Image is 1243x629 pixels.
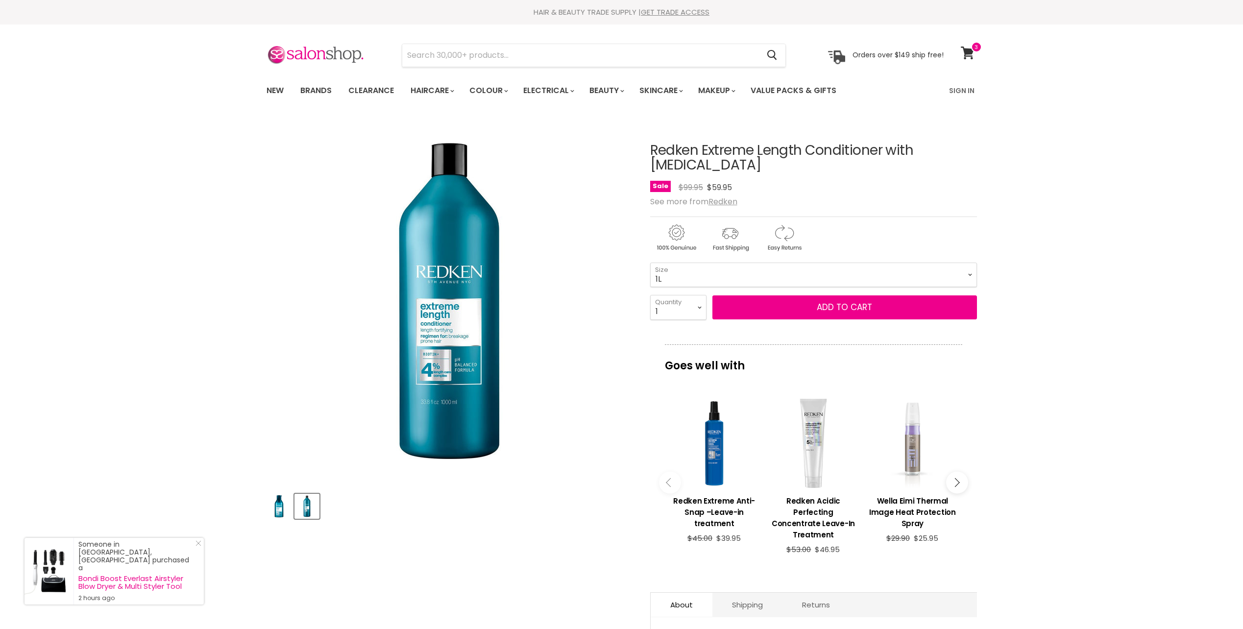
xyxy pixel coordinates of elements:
[687,533,712,543] span: $45.00
[267,119,633,484] div: Redken Extreme Length Conditioner with Biotin image. Click or Scroll to Zoom.
[759,44,785,67] button: Search
[886,533,910,543] span: $29.90
[868,488,957,534] a: View product:Wella Eimi Thermal Image Heat Protection Spray
[670,495,759,529] h3: Redken Extreme Anti-Snap –Leave-in treatment
[267,494,292,519] button: Redken Extreme Length Conditioner with Biotin
[708,196,737,207] a: Redken
[651,593,712,617] a: About
[650,143,977,173] h1: Redken Extreme Length Conditioner with [MEDICAL_DATA]
[403,80,460,101] a: Haircare
[402,44,786,67] form: Product
[24,538,73,605] a: Visit product page
[341,80,401,101] a: Clearance
[769,495,858,540] h3: Redken Acidic Perfecting Concentrate Leave-In Treatment
[195,540,201,546] svg: Close Icon
[679,182,703,193] span: $99.95
[254,7,989,17] div: HAIR & BEAUTY TRADE SUPPLY |
[402,44,759,67] input: Search
[914,533,938,543] span: $25.95
[254,76,989,105] nav: Main
[516,80,580,101] a: Electrical
[758,223,810,253] img: returns.gif
[815,544,840,555] span: $46.95
[265,491,634,519] div: Product thumbnails
[782,593,850,617] a: Returns
[632,80,689,101] a: Skincare
[78,540,194,602] div: Someone in [GEOGRAPHIC_DATA], [GEOGRAPHIC_DATA] purchased a
[462,80,514,101] a: Colour
[743,80,844,101] a: Value Packs & Gifts
[670,488,759,534] a: View product:Redken Extreme Anti-Snap –Leave-in treatment
[868,495,957,529] h3: Wella Eimi Thermal Image Heat Protection Spray
[650,181,671,192] span: Sale
[295,495,318,518] img: Redken Extreme Length Conditioner with Biotin
[943,80,980,101] a: Sign In
[712,593,782,617] a: Shipping
[1194,583,1233,619] iframe: Gorgias live chat messenger
[268,495,291,518] img: Redken Extreme Length Conditioner with Biotin
[650,196,737,207] span: See more from
[712,295,977,320] button: Add to cart
[259,76,894,105] ul: Main menu
[704,223,756,253] img: shipping.gif
[582,80,630,101] a: Beauty
[786,544,811,555] span: $53.00
[716,533,741,543] span: $39.95
[707,182,732,193] span: $59.95
[665,344,962,377] p: Goes well with
[294,494,319,519] button: Redken Extreme Length Conditioner with Biotin
[78,575,194,590] a: Bondi Boost Everlast Airstyler Blow Dryer & Multi Styler Tool
[650,295,707,319] select: Quantity
[78,594,194,602] small: 2 hours ago
[1030,484,1233,585] iframe: Gorgias live chat campaigns
[853,50,944,59] p: Orders over $149 ship free!
[293,80,339,101] a: Brands
[259,80,291,101] a: New
[650,223,702,253] img: genuine.gif
[192,540,201,550] a: Close Notification
[641,7,709,17] a: GET TRADE ACCESS
[769,488,858,545] a: View product:Redken Acidic Perfecting Concentrate Leave-In Treatment
[691,80,741,101] a: Makeup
